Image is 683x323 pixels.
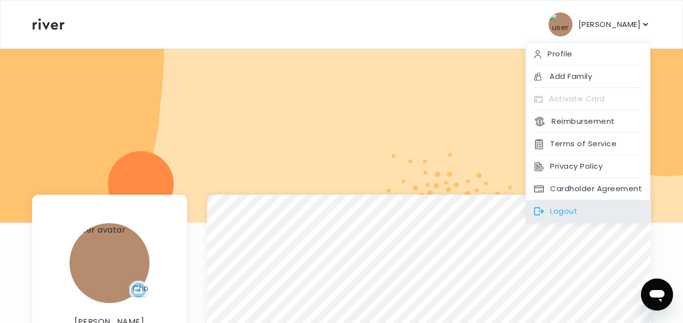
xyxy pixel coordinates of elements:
button: user avatar[PERSON_NAME] [548,12,650,36]
div: Terms of Service [526,133,650,155]
iframe: Button to launch messaging window [641,279,673,311]
div: Activate Card [526,88,650,110]
img: user avatar [548,12,572,36]
img: user avatar [69,223,149,303]
p: [PERSON_NAME] [578,17,640,31]
button: Reimbursement [534,114,614,128]
div: Profile [526,43,650,65]
div: Privacy Policy [526,155,650,178]
div: Add Family [526,65,650,88]
div: Logout [526,200,650,223]
div: Cardholder Agreement [526,178,650,200]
